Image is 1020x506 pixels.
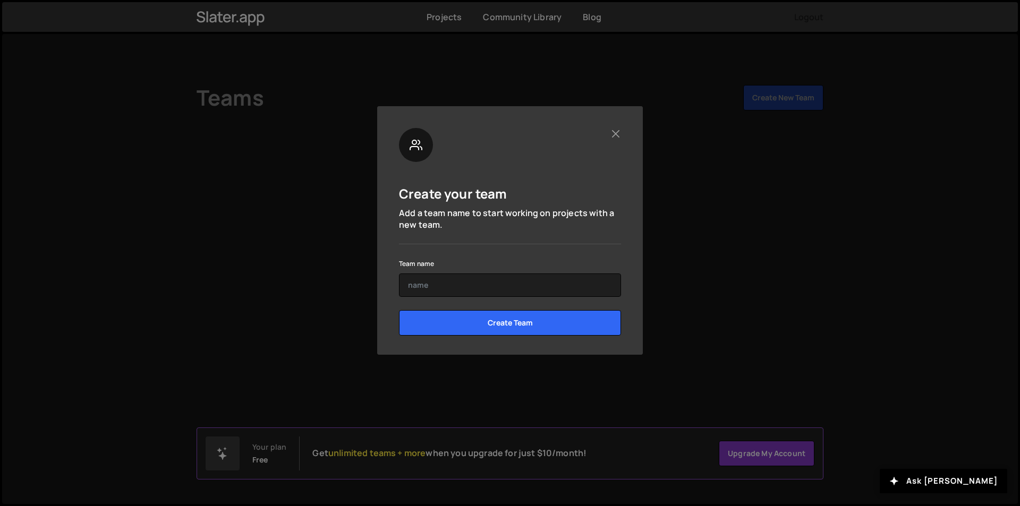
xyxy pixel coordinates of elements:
input: Create Team [399,310,621,336]
button: Close [610,128,621,139]
p: Add a team name to start working on projects with a new team. [399,207,621,231]
input: name [399,273,621,297]
label: Team name [399,259,434,269]
button: Ask [PERSON_NAME] [880,469,1007,493]
h5: Create your team [399,185,507,202]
